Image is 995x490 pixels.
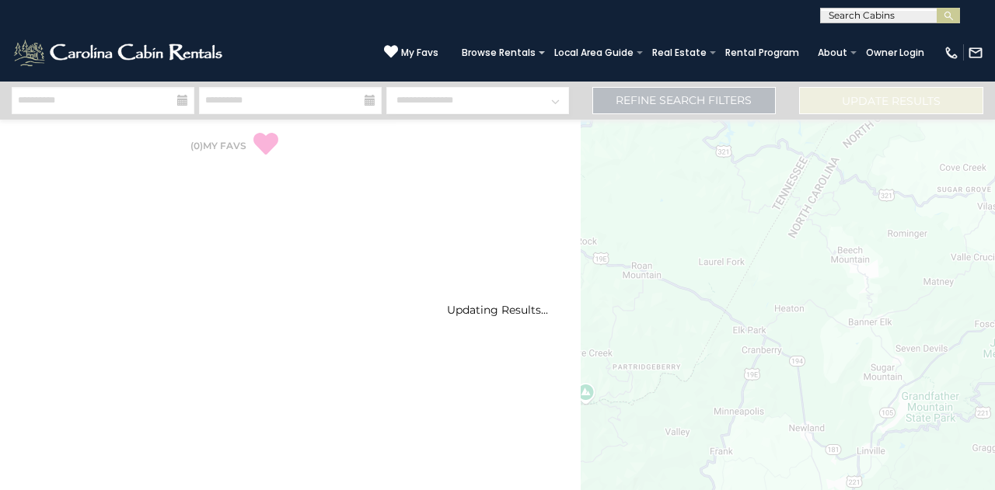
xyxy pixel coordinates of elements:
a: Browse Rentals [454,42,543,64]
img: mail-regular-white.png [968,45,983,61]
a: About [810,42,855,64]
a: Real Estate [644,42,714,64]
span: My Favs [401,46,438,60]
a: My Favs [384,44,438,61]
a: Owner Login [858,42,932,64]
img: phone-regular-white.png [944,45,959,61]
a: Rental Program [717,42,807,64]
img: White-1-2.png [12,37,227,68]
a: Local Area Guide [546,42,641,64]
